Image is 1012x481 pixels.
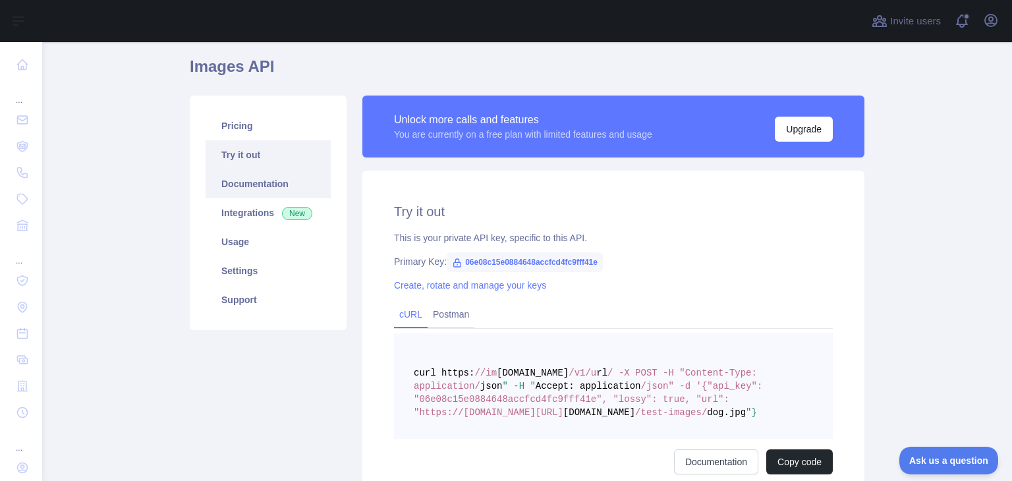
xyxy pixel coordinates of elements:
button: Copy code [766,449,833,474]
iframe: Toggle Customer Support [899,447,999,474]
a: Pricing [206,111,331,140]
span: [DOMAIN_NAME] [497,368,569,378]
span: Invite users [890,14,941,29]
h1: Images API [190,56,864,88]
span: //im [474,368,497,378]
span: /test-images/ [635,407,707,418]
span: " -H " [502,381,535,391]
span: /[DOMAIN_NAME][URL] [458,407,563,418]
button: Invite users [869,11,943,32]
a: cURL [399,309,422,320]
div: Unlock more calls and features [394,112,652,128]
h2: Try it out [394,202,833,221]
a: Create, rotate and manage your keys [394,280,546,291]
div: ... [11,79,32,105]
a: Try it out [206,140,331,169]
span: Accept: application [536,381,641,391]
a: Support [206,285,331,314]
span: "} [746,407,757,418]
span: curl https: [414,368,474,378]
a: Documentation [674,449,758,474]
span: New [282,207,312,220]
a: Settings [206,256,331,285]
span: dog.jpg [707,407,746,418]
span: /v1/u [569,368,596,378]
span: /json" -d '{"api_key": "06e08c15e0884648accfcd4fc9fff41e", "lossy": true, "url": "https:/ [414,381,768,418]
span: rl [596,368,607,378]
a: Usage [206,227,331,256]
a: Documentation [206,169,331,198]
div: ... [11,240,32,266]
div: Primary Key: [394,255,833,268]
div: You are currently on a free plan with limited features and usage [394,128,652,141]
span: json [480,381,503,391]
a: Postman [428,304,474,325]
span: 06e08c15e0884648accfcd4fc9fff41e [447,252,603,272]
a: Integrations New [206,198,331,227]
div: This is your private API key, specific to this API. [394,231,833,244]
div: ... [11,427,32,453]
span: [DOMAIN_NAME] [563,407,635,418]
button: Upgrade [775,117,833,142]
